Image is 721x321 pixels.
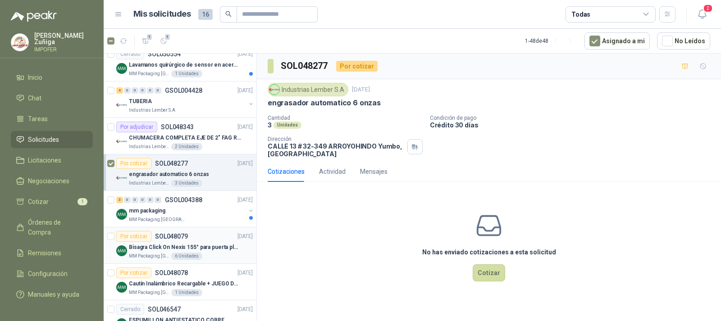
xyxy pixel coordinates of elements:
a: Cotizar1 [11,193,93,210]
a: Por cotizarSOL048079[DATE] Company LogoBisagra Click On Nexis 155° para puerta plegable Grass con... [104,227,256,264]
a: Configuración [11,265,93,282]
p: [DATE] [237,50,253,59]
div: 1 - 48 de 48 [525,34,577,48]
p: [DATE] [237,196,253,204]
p: [DATE] [237,305,253,314]
p: CALLE 13 # 32-349 ARROYOHINDO Yumbo , [GEOGRAPHIC_DATA] [268,142,404,158]
span: Manuales y ayuda [28,289,79,299]
a: Por adjudicarSOL048343[DATE] Company LogoCHUMACERA COMPLETA EJE DE 2" FAG REF: UCF211-32Industria... [104,118,256,154]
span: Solicitudes [28,135,59,145]
p: Cantidad [268,115,423,121]
div: 4 [116,87,123,94]
p: SOL050554 [148,51,181,57]
div: 0 [124,197,131,203]
a: Inicio [11,69,93,86]
span: 2 [703,4,713,13]
p: [DATE] [237,159,253,168]
p: SOL048277 [155,160,188,167]
span: 1 [78,198,87,205]
a: Negociaciones [11,172,93,190]
div: 3 [116,197,123,203]
p: Cautín Inalámbrico Recargable + JUEGO DE PUNTAS [129,280,241,288]
p: Industrias Lember S.A [129,107,175,114]
p: [DATE] [352,86,370,94]
span: Negociaciones [28,176,69,186]
h1: Mis solicitudes [133,8,191,21]
a: Por cotizarSOL048277[DATE] Company Logoengrasador automatico 6 onzasIndustrias Lember S.A3 Unidades [104,154,256,191]
p: TUBERIA [129,97,152,106]
p: IMPOFER [34,47,93,52]
p: [PERSON_NAME] Zuñiga [34,32,93,45]
img: Company Logo [116,172,127,183]
div: 0 [139,87,146,94]
a: Manuales y ayuda [11,286,93,303]
button: Asignado a mi [584,32,650,50]
span: Configuración [28,269,68,279]
div: Actividad [319,167,346,176]
div: 1 Unidades [171,70,202,77]
div: 0 [132,197,138,203]
div: 6 Unidades [171,253,202,260]
p: [DATE] [237,123,253,131]
div: 1 Unidades [171,289,202,296]
div: 0 [147,197,154,203]
img: Company Logo [116,209,127,220]
p: SOL048343 [161,124,194,130]
p: SOL048079 [155,233,188,240]
p: Bisagra Click On Nexis 155° para puerta plegable Grass con base de montaje [129,243,241,252]
span: 1 [164,33,171,41]
a: Solicitudes [11,131,93,148]
div: Cerrado [116,304,144,315]
img: Company Logo [116,63,127,74]
p: SOL046547 [148,306,181,312]
div: Por adjudicar [116,122,157,132]
img: Company Logo [269,85,279,95]
button: 2 [694,6,710,23]
span: Chat [28,93,41,103]
h3: No has enviado cotizaciones a esta solicitud [422,247,556,257]
a: Remisiones [11,244,93,262]
p: Crédito 30 días [430,121,717,129]
div: Por cotizar [116,231,151,242]
img: Logo peakr [11,11,57,22]
p: MM Packaging [GEOGRAPHIC_DATA] [129,289,169,296]
p: MM Packaging [GEOGRAPHIC_DATA] [129,216,186,223]
p: 3 [268,121,272,129]
a: Tareas [11,110,93,127]
img: Company Logo [116,282,127,293]
a: Chat [11,90,93,107]
div: 0 [155,87,161,94]
span: Licitaciones [28,155,61,165]
span: 1 [146,33,153,41]
img: Company Logo [11,34,28,51]
a: Por cotizarSOL048078[DATE] Company LogoCautín Inalámbrico Recargable + JUEGO DE PUNTASMM Packagin... [104,264,256,300]
button: Cotizar [473,264,505,281]
p: GSOL004388 [165,197,202,203]
img: Company Logo [116,99,127,110]
button: No Leídos [657,32,710,50]
a: 3 0 0 0 0 0 GSOL004388[DATE] Company Logomm packagingMM Packaging [GEOGRAPHIC_DATA] [116,194,255,223]
p: Industrias Lember S.A [129,180,169,187]
span: Cotizar [28,197,49,207]
div: 0 [132,87,138,94]
a: Licitaciones [11,152,93,169]
span: search [225,11,232,17]
button: 1 [138,34,153,48]
p: [DATE] [237,269,253,277]
div: Por cotizar [116,267,151,278]
div: 0 [147,87,154,94]
a: 4 0 0 0 0 0 GSOL004428[DATE] Company LogoTUBERIAIndustrias Lember S.A [116,85,255,114]
h3: SOL048277 [281,59,329,73]
p: Dirección [268,136,404,142]
p: engrasador automatico 6 onzas [268,98,381,108]
div: Cerrado [116,49,144,59]
span: Tareas [28,114,48,124]
div: Mensajes [360,167,388,176]
span: Remisiones [28,248,61,258]
p: [DATE] [237,232,253,241]
p: [DATE] [237,86,253,95]
div: 2 Unidades [171,143,202,150]
p: CHUMACERA COMPLETA EJE DE 2" FAG REF: UCF211-32 [129,134,241,142]
p: Lavamanos quirúrgico de sensor en acero referencia TLS-13 [129,61,241,69]
button: 1 [156,34,171,48]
